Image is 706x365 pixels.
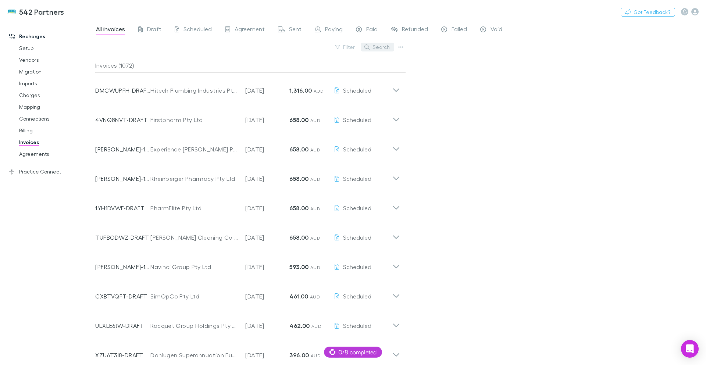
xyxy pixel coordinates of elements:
span: Agreement [235,25,265,35]
p: [DATE] [245,86,289,95]
a: Mapping [12,101,99,113]
a: Vendors [12,54,99,66]
div: DMCWUPFH-DRAFTHitech Plumbing Industries Pty Ltd[DATE]1,316.00 AUDScheduled [89,73,406,102]
span: AUD [311,323,321,329]
div: Navinci Group Pty Ltd [150,262,238,271]
div: TUFBODWZ-DRAFT[PERSON_NAME] Cleaning Co Pty Ltd[DATE]658.00 AUDScheduled [89,220,406,249]
a: Setup [12,42,99,54]
h3: 542 Partners [19,7,64,16]
div: 1YH1DVWF-DRAFTPharmElite Pty Ltd[DATE]658.00 AUDScheduled [89,190,406,220]
strong: 658.00 [289,234,309,241]
strong: 462.00 [289,322,310,329]
strong: 593.00 [289,263,309,271]
button: Search [361,43,394,51]
span: Scheduled [343,146,371,153]
p: [DATE] [245,292,289,301]
div: Experience [PERSON_NAME] Pty Ltd [150,145,238,154]
span: Scheduled [343,263,371,270]
div: PharmElite Pty Ltd [150,204,238,212]
a: Charges [12,89,99,101]
span: Scheduled [343,293,371,300]
a: Imports [12,78,99,89]
div: Danlugen Superannuation Fund [150,351,238,359]
span: AUD [314,88,324,94]
strong: 658.00 [289,175,309,182]
strong: 658.00 [289,116,309,124]
div: [PERSON_NAME] Cleaning Co Pty Ltd [150,233,238,242]
div: 4VNQ8NVT-DRAFTFirstpharm Pty Ltd[DATE]658.00 AUDScheduled [89,102,406,132]
p: [DATE] [245,115,289,124]
p: [DATE] [245,233,289,242]
div: Rheinberger Pharmacy Pty Ltd [150,174,238,183]
p: 1YH1DVWF-DRAFT [95,204,150,212]
a: Connections [12,113,99,125]
div: Open Intercom Messenger [681,340,699,358]
p: DMCWUPFH-DRAFT [95,86,150,95]
p: [DATE] [245,262,289,271]
p: XZU6T3I8-DRAFT [95,351,150,359]
span: AUD [310,147,320,153]
p: [DATE] [245,321,289,330]
p: [DATE] [245,204,289,212]
p: CXBTVQFT-DRAFT [95,292,150,301]
strong: 658.00 [289,204,309,212]
span: Paying [325,25,343,35]
a: 542 Partners [3,3,69,21]
span: Failed [452,25,467,35]
p: [PERSON_NAME]-1532 [95,262,150,271]
div: SimOpCo Pty Ltd [150,292,238,301]
div: Racquet Group Holdings Pty Ltd [150,321,238,330]
div: CXBTVQFT-DRAFTSimOpCo Pty Ltd[DATE]461.00 AUDScheduled [89,279,406,308]
strong: 1,316.00 [289,87,312,94]
span: AUD [310,294,320,300]
strong: 461.00 [289,293,308,300]
a: Billing [12,125,99,136]
p: ULXLE6JW-DRAFT [95,321,150,330]
a: Invoices [12,136,99,148]
p: 4VNQ8NVT-DRAFT [95,115,150,124]
span: AUD [311,353,321,358]
span: Draft [147,25,161,35]
span: Void [491,25,502,35]
span: AUD [310,235,320,241]
div: Hitech Plumbing Industries Pty Ltd [150,86,238,95]
span: Scheduled [343,322,371,329]
span: Scheduled [343,116,371,123]
div: [PERSON_NAME]-1646Rheinberger Pharmacy Pty Ltd[DATE]658.00 AUDScheduled [89,161,406,190]
div: ULXLE6JW-DRAFTRacquet Group Holdings Pty Ltd[DATE]462.00 AUDScheduled [89,308,406,337]
div: [PERSON_NAME]-1532Navinci Group Pty Ltd[DATE]593.00 AUDScheduled [89,249,406,279]
div: [PERSON_NAME]-1652Experience [PERSON_NAME] Pty Ltd[DATE]658.00 AUDScheduled [89,132,406,161]
span: All invoices [96,25,125,35]
span: Sent [289,25,302,35]
strong: 396.00 [289,351,309,359]
p: TUFBODWZ-DRAFT [95,233,150,242]
span: Scheduled [343,234,371,241]
p: [DATE] [245,174,289,183]
p: [PERSON_NAME]-1646 [95,174,150,183]
span: Paid [366,25,378,35]
span: Scheduled [343,87,371,94]
span: AUD [310,265,320,270]
a: Migration [12,66,99,78]
a: Agreements [12,148,99,160]
a: Recharges [1,31,99,42]
strong: 658.00 [289,146,309,153]
button: Filter [331,43,359,51]
span: AUD [310,206,320,211]
div: Firstpharm Pty Ltd [150,115,238,124]
p: [DATE] [245,145,289,154]
span: AUD [310,176,320,182]
img: 542 Partners's Logo [7,7,16,16]
button: Got Feedback? [621,8,675,17]
p: [PERSON_NAME]-1652 [95,145,150,154]
p: [DATE] [245,351,289,359]
span: Scheduled [343,204,371,211]
span: Scheduled [183,25,212,35]
span: AUD [310,118,320,123]
span: Refunded [402,25,428,35]
a: Practice Connect [1,166,99,178]
span: Scheduled [343,175,371,182]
